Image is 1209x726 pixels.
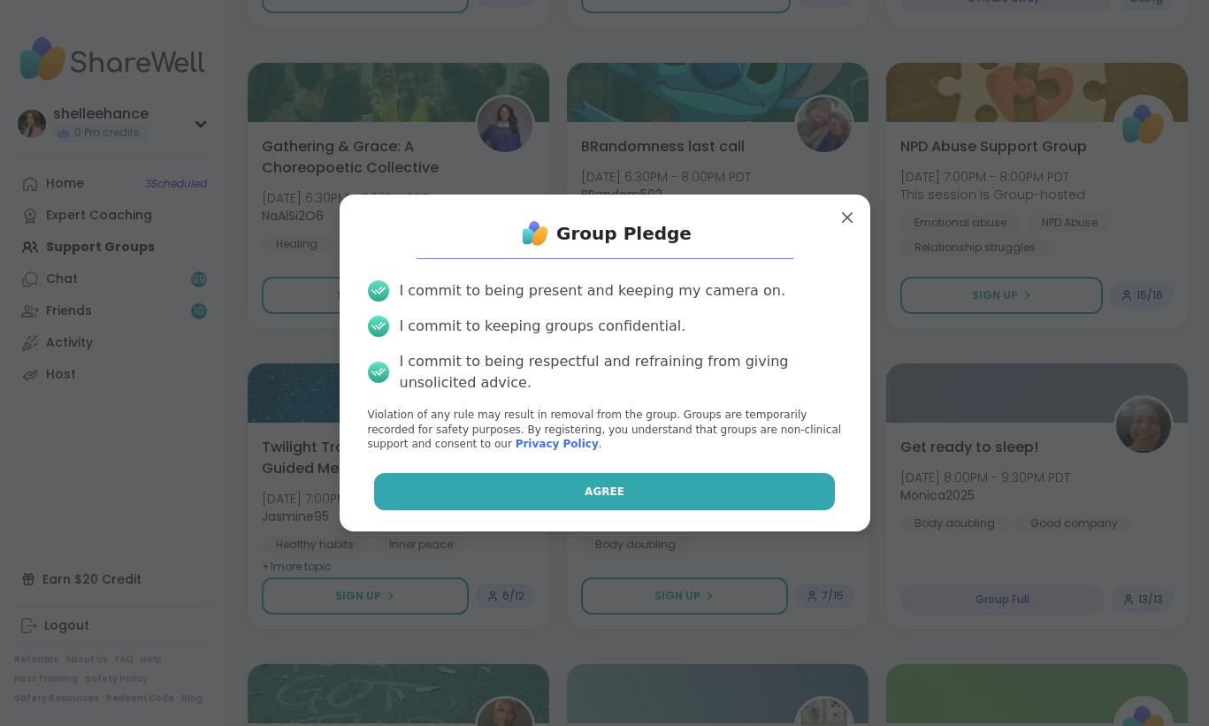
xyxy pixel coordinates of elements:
[374,473,835,510] button: Agree
[400,351,842,394] div: I commit to being respectful and refraining from giving unsolicited advice.
[400,316,686,337] div: I commit to keeping groups confidential.
[585,484,624,500] span: Agree
[556,221,692,246] h1: Group Pledge
[400,280,785,302] div: I commit to being present and keeping my camera on.
[368,408,842,452] p: Violation of any rule may result in removal from the group. Groups are temporarily recorded for s...
[516,438,599,450] a: Privacy Policy
[517,216,553,251] img: ShareWell Logo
